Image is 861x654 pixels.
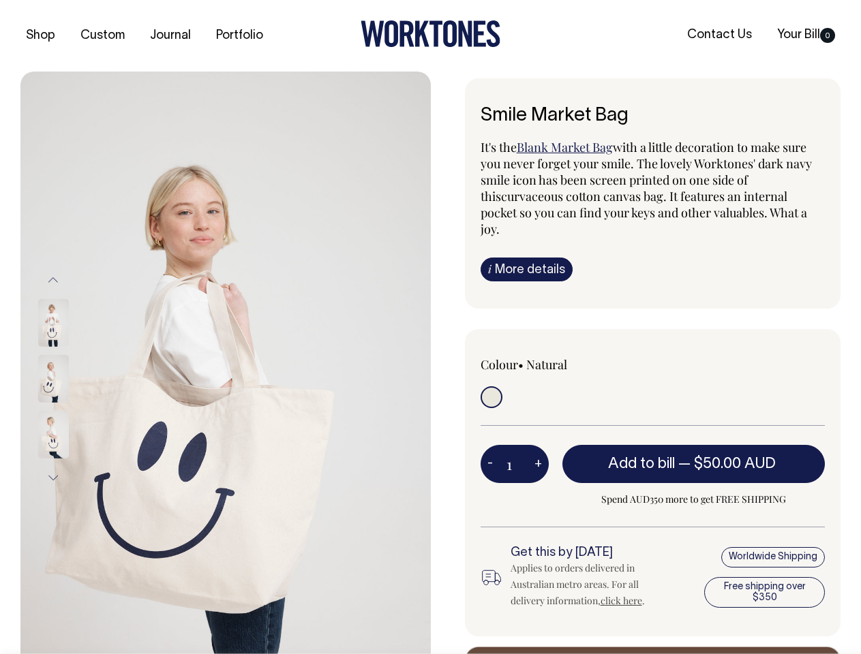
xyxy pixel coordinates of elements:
label: Natural [526,356,567,373]
a: Shop [20,25,61,47]
a: Your Bill0 [772,24,841,46]
a: Blank Market Bag [517,139,613,155]
button: - [481,450,500,478]
div: Applies to orders delivered in Australian metro areas. For all delivery information, . [511,560,668,609]
span: i [488,262,492,276]
a: Contact Us [682,24,757,46]
span: 0 [820,28,835,43]
span: — [678,457,779,471]
p: It's the with a little decoration to make sure you never forget your smile. The lovely Worktones'... [481,139,826,237]
button: Previous [43,264,63,295]
span: Add to bill [608,457,675,471]
span: • [518,356,524,373]
a: iMore details [481,258,573,281]
img: Smile Market Bag [38,355,69,403]
h6: Get this by [DATE] [511,546,668,560]
button: Add to bill —$50.00 AUD [562,445,826,483]
span: Spend AUD350 more to get FREE SHIPPING [562,491,826,508]
h6: Smile Market Bag [481,106,826,127]
img: Smile Market Bag [38,411,69,458]
a: Portfolio [211,25,269,47]
img: Smile Market Bag [38,299,69,347]
div: Colour [481,356,618,373]
span: $50.00 AUD [694,457,776,471]
a: Journal [145,25,196,47]
button: + [528,450,549,478]
a: click here [601,594,642,607]
a: Custom [75,25,130,47]
button: Next [43,463,63,493]
span: curvaceous cotton canvas bag. It features an internal pocket so you can find your keys and other ... [481,188,807,237]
